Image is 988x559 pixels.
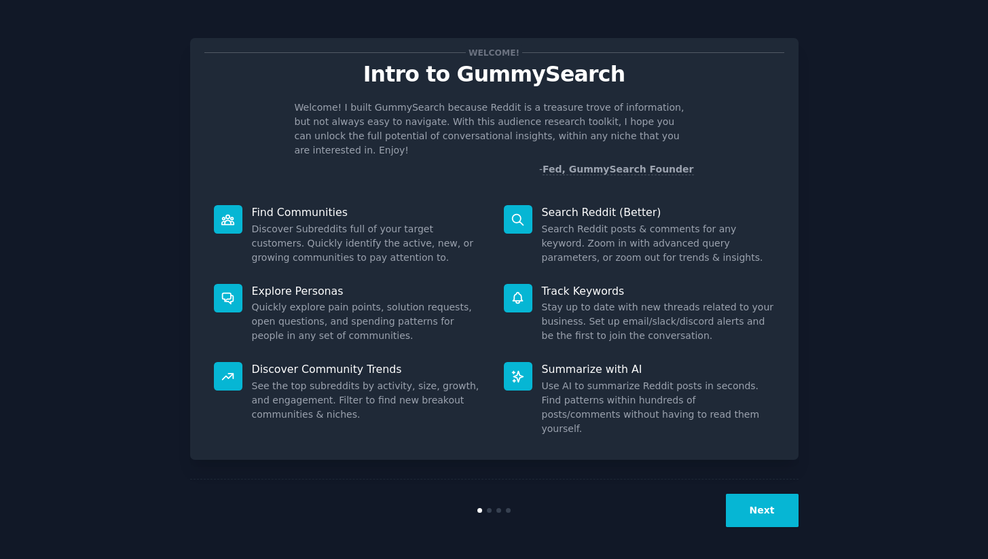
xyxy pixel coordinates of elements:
p: Explore Personas [252,284,485,298]
dd: Stay up to date with new threads related to your business. Set up email/slack/discord alerts and ... [542,300,775,343]
a: Fed, GummySearch Founder [543,164,694,175]
span: Welcome! [466,46,522,60]
dd: Use AI to summarize Reddit posts in seconds. Find patterns within hundreds of posts/comments with... [542,379,775,436]
p: Discover Community Trends [252,362,485,376]
button: Next [726,494,799,527]
p: Search Reddit (Better) [542,205,775,219]
dd: Quickly explore pain points, solution requests, open questions, and spending patterns for people ... [252,300,485,343]
dd: Discover Subreddits full of your target customers. Quickly identify the active, new, or growing c... [252,222,485,265]
p: Find Communities [252,205,485,219]
p: Track Keywords [542,284,775,298]
dd: See the top subreddits by activity, size, growth, and engagement. Filter to find new breakout com... [252,379,485,422]
p: Summarize with AI [542,362,775,376]
p: Welcome! I built GummySearch because Reddit is a treasure trove of information, but not always ea... [295,101,694,158]
dd: Search Reddit posts & comments for any keyword. Zoom in with advanced query parameters, or zoom o... [542,222,775,265]
p: Intro to GummySearch [204,62,784,86]
div: - [539,162,694,177]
